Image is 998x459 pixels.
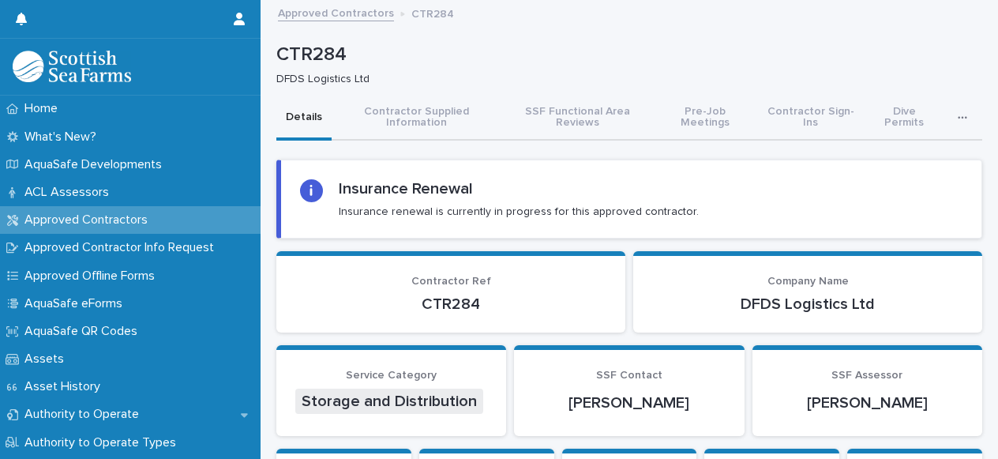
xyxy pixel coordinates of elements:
p: Approved Offline Forms [18,269,167,284]
img: bPIBxiqnSb2ggTQWdOVV [13,51,131,82]
p: Approved Contractors [18,213,160,228]
p: CTR284 [276,43,976,66]
button: Details [276,96,332,141]
p: DFDS Logistics Ltd [276,73,970,86]
p: DFDS Logistics Ltd [652,295,963,314]
p: CTR284 [411,4,454,21]
p: [PERSON_NAME] [771,393,963,412]
p: AquaSafe eForms [18,296,135,311]
button: SSF Functional Area Reviews [501,96,655,141]
p: CTR284 [295,295,606,314]
p: AquaSafe Developments [18,157,174,172]
p: Approved Contractor Info Request [18,240,227,255]
button: Contractor Sign-Ins [756,96,866,141]
p: What's New? [18,130,109,145]
p: [PERSON_NAME] [533,393,725,412]
p: Insurance renewal is currently in progress for this approved contractor. [339,205,699,219]
button: Pre-Job Meetings [655,96,756,141]
p: Authority to Operate Types [18,435,189,450]
span: SSF Contact [596,370,662,381]
p: Assets [18,352,77,367]
p: AquaSafe QR Codes [18,324,150,339]
p: Authority to Operate [18,407,152,422]
p: Asset History [18,379,113,394]
span: Contractor Ref [411,276,491,287]
span: Storage and Distribution [295,389,483,414]
h2: Insurance Renewal [339,179,473,198]
p: ACL Assessors [18,185,122,200]
span: Service Category [346,370,437,381]
span: Company Name [767,276,849,287]
button: Contractor Supplied Information [332,96,501,141]
span: SSF Assessor [831,370,902,381]
p: Home [18,101,70,116]
a: Approved Contractors [278,3,394,21]
button: Dive Permits [865,96,943,141]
